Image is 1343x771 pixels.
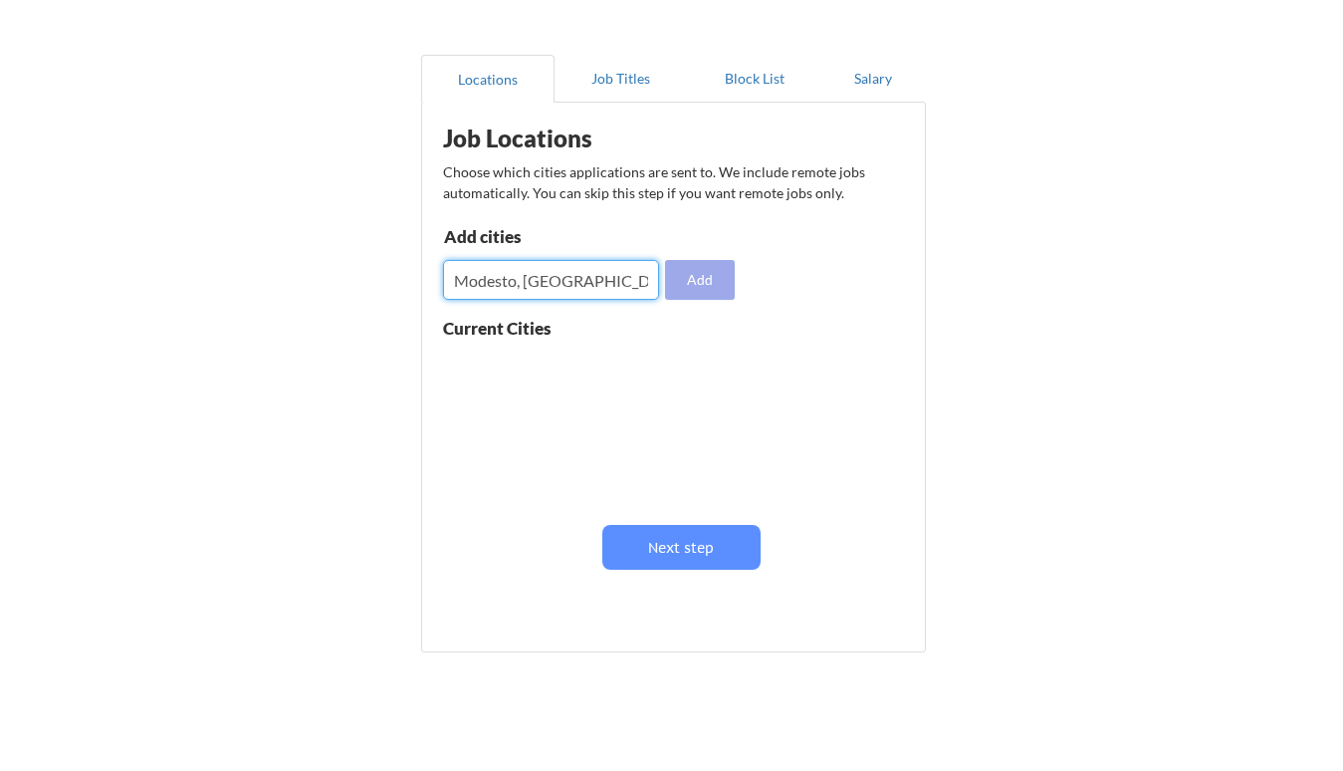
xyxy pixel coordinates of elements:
button: Job Titles [555,55,688,103]
div: Add cities [444,228,650,245]
button: Next step [602,525,761,570]
div: Job Locations [443,127,694,150]
div: Current Cities [443,320,594,337]
input: Type here... [443,260,659,300]
button: Block List [688,55,821,103]
div: Choose which cities applications are sent to. We include remote jobs automatically. You can skip ... [443,161,901,203]
button: Add [665,260,735,300]
button: Locations [421,55,555,103]
button: Salary [821,55,926,103]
